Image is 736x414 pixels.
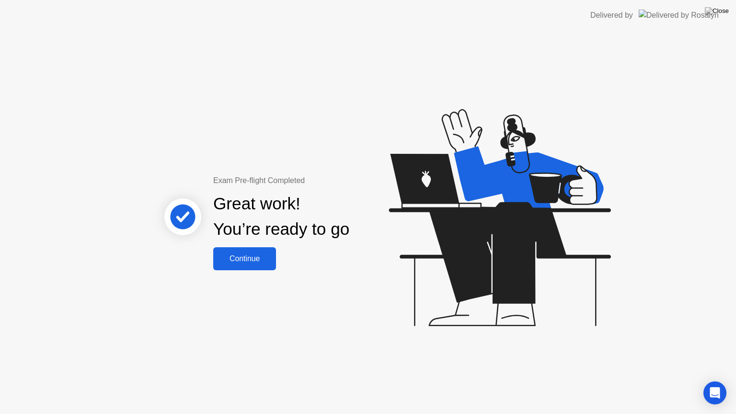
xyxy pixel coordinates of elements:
[590,10,633,21] div: Delivered by
[705,7,729,15] img: Close
[639,10,719,21] img: Delivered by Rosalyn
[216,254,273,263] div: Continue
[703,381,726,404] div: Open Intercom Messenger
[213,191,349,242] div: Great work! You’re ready to go
[213,175,411,186] div: Exam Pre-flight Completed
[213,247,276,270] button: Continue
